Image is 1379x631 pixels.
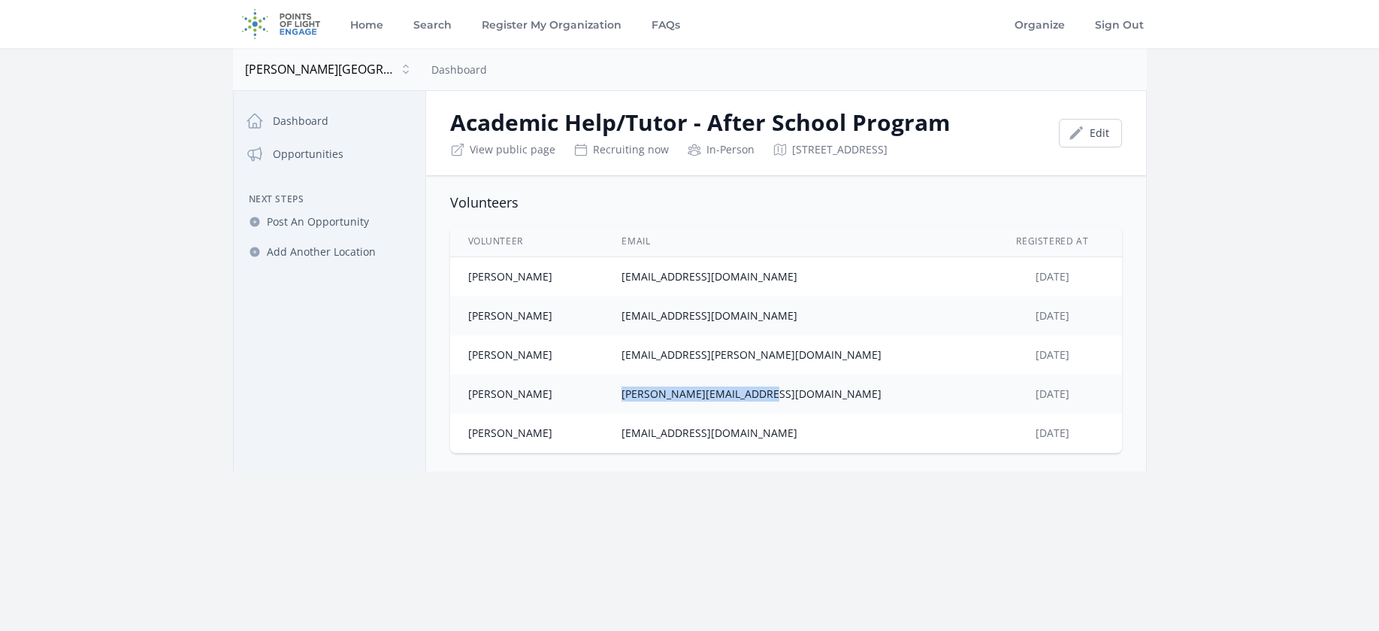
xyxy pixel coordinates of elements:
[240,238,419,265] a: Add Another Location
[603,257,983,297] td: [EMAIL_ADDRESS][DOMAIN_NAME]
[450,335,604,375] td: [PERSON_NAME]
[240,139,419,169] a: Opportunities
[983,296,1121,335] td: [DATE]
[450,257,604,297] td: [PERSON_NAME]
[983,375,1121,414] td: [DATE]
[603,375,983,414] td: [PERSON_NAME][EMAIL_ADDRESS][DOMAIN_NAME]
[240,208,419,235] a: Post An Opportunity
[239,54,419,84] button: [PERSON_NAME][GEOGRAPHIC_DATA]
[267,214,369,229] span: Post An Opportunity
[573,142,669,157] div: Recruiting now
[983,335,1121,375] td: [DATE]
[687,142,755,157] div: In-Person
[431,62,487,77] a: Dashboard
[1059,119,1122,147] a: Edit
[470,142,555,157] a: View public page
[450,375,604,414] td: [PERSON_NAME]
[240,106,419,136] a: Dashboard
[603,296,983,335] td: [EMAIL_ADDRESS][DOMAIN_NAME]
[450,109,1047,136] h2: Academic Help/Tutor - After School Program
[983,414,1121,453] td: [DATE]
[450,414,604,453] td: [PERSON_NAME]
[603,414,983,453] td: [EMAIL_ADDRESS][DOMAIN_NAME]
[267,244,376,259] span: Add Another Location
[450,296,604,335] td: [PERSON_NAME]
[450,226,604,257] th: Volunteer
[983,226,1121,257] th: Registered At
[240,193,419,205] h3: Next Steps
[450,193,1122,211] h3: Volunteers
[603,226,983,257] th: Email
[773,142,888,157] div: [STREET_ADDRESS]
[603,335,983,375] td: [EMAIL_ADDRESS][PERSON_NAME][DOMAIN_NAME]
[983,257,1121,297] td: [DATE]
[245,60,395,78] span: [PERSON_NAME][GEOGRAPHIC_DATA]
[431,60,487,78] nav: Breadcrumb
